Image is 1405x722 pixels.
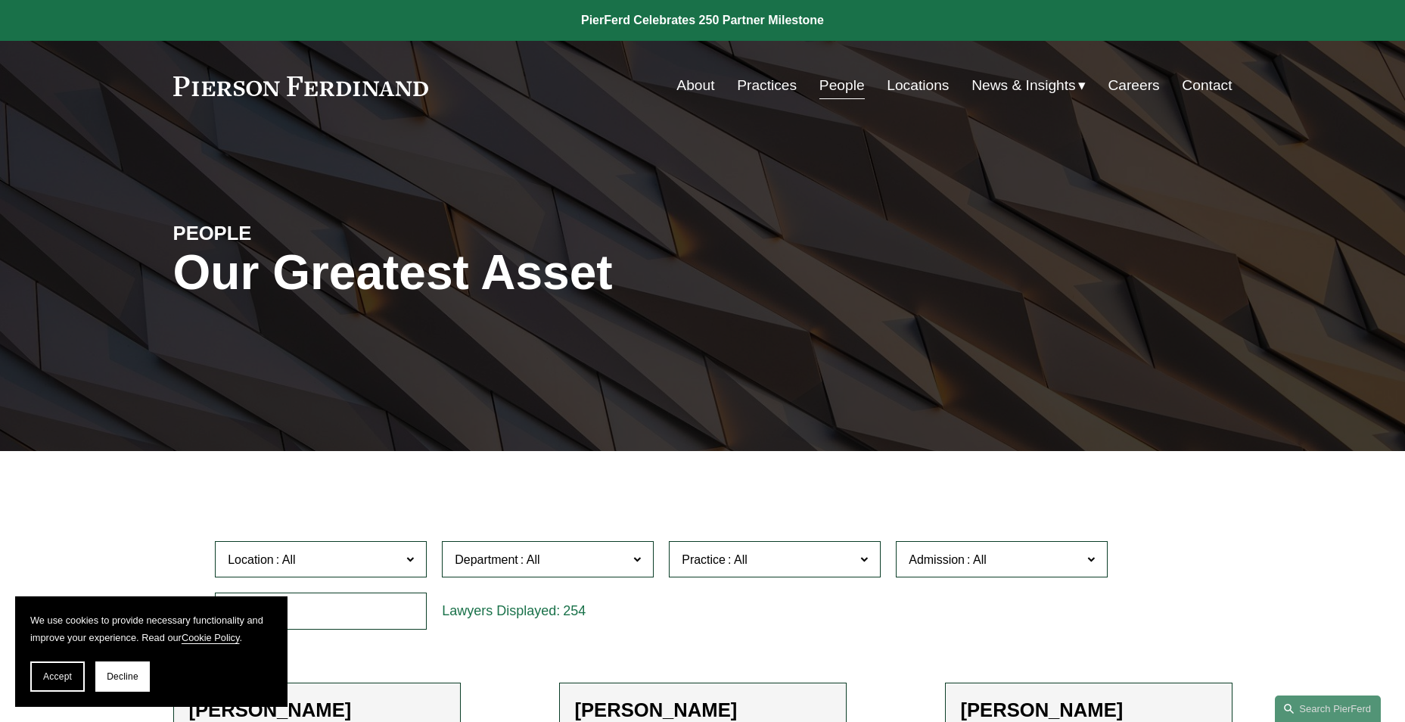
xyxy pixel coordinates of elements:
a: About [676,71,714,100]
a: Contact [1182,71,1232,100]
a: Cookie Policy [182,632,240,643]
span: News & Insights [971,73,1076,99]
a: People [819,71,865,100]
section: Cookie banner [15,596,288,707]
h2: [PERSON_NAME] [575,699,831,722]
a: Practices [737,71,797,100]
a: folder dropdown [971,71,1086,100]
h2: [PERSON_NAME] [189,699,445,722]
a: Locations [887,71,949,100]
button: Accept [30,661,85,692]
h1: Our Greatest Asset [173,245,879,300]
p: We use cookies to provide necessary functionality and improve your experience. Read our . [30,612,272,646]
button: Decline [95,661,150,692]
h4: PEOPLE [173,221,438,245]
span: 254 [563,603,586,618]
span: Decline [107,671,138,682]
h2: [PERSON_NAME] [961,699,1217,722]
span: Practice [682,553,726,566]
span: Accept [43,671,72,682]
a: Search this site [1275,696,1381,722]
span: Admission [909,553,965,566]
span: Department [455,553,518,566]
span: Location [228,553,274,566]
a: Careers [1108,71,1159,100]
